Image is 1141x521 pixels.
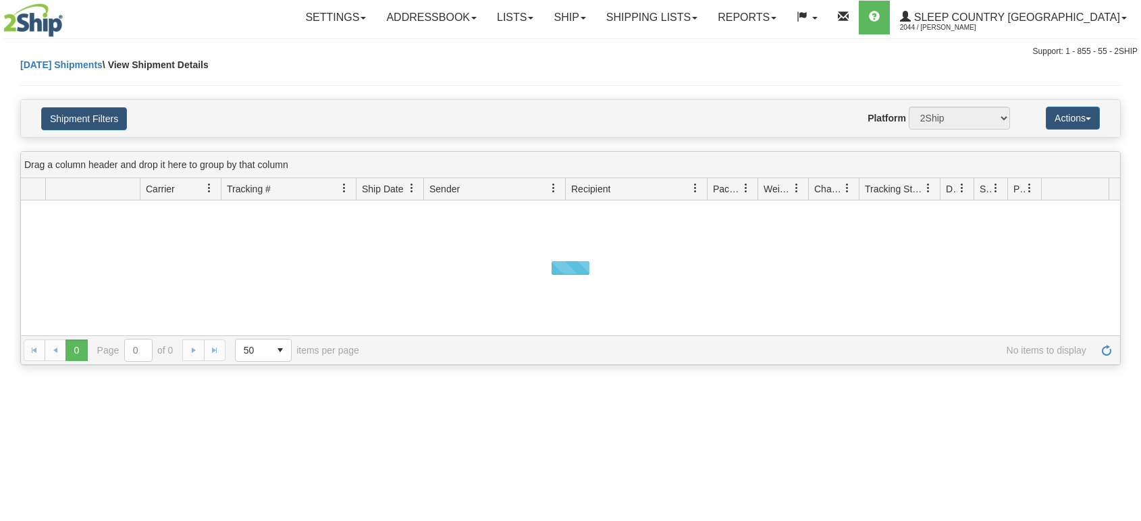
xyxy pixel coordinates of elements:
a: Charge filter column settings [836,177,859,200]
span: Carrier [146,182,175,196]
a: Refresh [1096,339,1117,361]
a: Shipment Issues filter column settings [984,177,1007,200]
span: Tracking Status [865,182,924,196]
div: grid grouping header [21,152,1120,178]
span: 50 [244,344,261,357]
img: logo2044.jpg [3,3,63,37]
a: Ship [543,1,595,34]
a: Delivery Status filter column settings [951,177,974,200]
span: Page of 0 [97,339,174,362]
span: Charge [814,182,843,196]
span: Packages [713,182,741,196]
span: Page 0 [65,339,87,361]
span: Sleep Country [GEOGRAPHIC_DATA] [911,11,1120,23]
a: Pickup Status filter column settings [1018,177,1041,200]
a: Shipping lists [596,1,708,34]
a: Tracking Status filter column settings [917,177,940,200]
a: Sleep Country [GEOGRAPHIC_DATA] 2044 / [PERSON_NAME] [890,1,1137,34]
a: Recipient filter column settings [684,177,707,200]
a: Tracking # filter column settings [333,177,356,200]
span: 2044 / [PERSON_NAME] [900,21,1001,34]
a: Lists [487,1,543,34]
span: select [269,339,291,361]
span: Sender [429,182,460,196]
a: Packages filter column settings [735,177,758,200]
span: Page sizes drop down [235,339,292,362]
span: \ View Shipment Details [103,59,209,70]
a: Weight filter column settings [785,177,808,200]
a: Carrier filter column settings [198,177,221,200]
span: No items to display [378,345,1086,356]
span: Shipment Issues [980,182,991,196]
a: Ship Date filter column settings [400,177,423,200]
a: Addressbook [376,1,487,34]
span: Pickup Status [1013,182,1025,196]
a: Sender filter column settings [542,177,565,200]
span: items per page [235,339,359,362]
button: Shipment Filters [41,107,127,130]
a: Settings [295,1,376,34]
a: [DATE] Shipments [20,59,103,70]
span: Delivery Status [946,182,957,196]
span: Ship Date [362,182,403,196]
span: Weight [764,182,792,196]
a: Reports [708,1,787,34]
div: Support: 1 - 855 - 55 - 2SHIP [3,46,1138,57]
span: Recipient [571,182,610,196]
button: Actions [1046,107,1100,130]
span: Tracking # [227,182,271,196]
label: Platform [868,111,906,125]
